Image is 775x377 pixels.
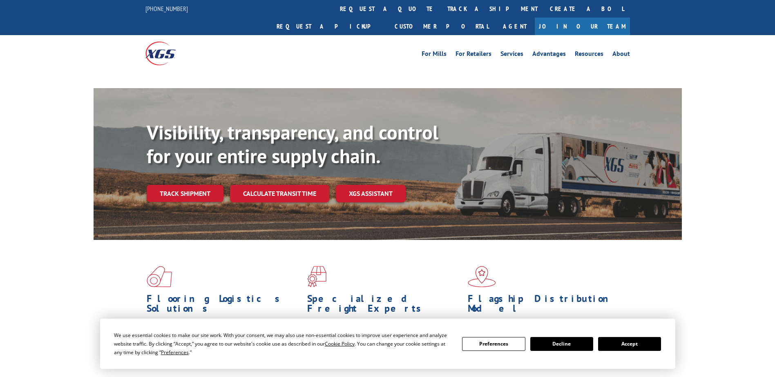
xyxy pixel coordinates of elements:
[495,18,535,35] a: Agent
[598,337,661,351] button: Accept
[325,340,355,347] span: Cookie Policy
[462,337,525,351] button: Preferences
[230,185,329,202] a: Calculate transit time
[336,185,406,202] a: XGS ASSISTANT
[147,120,438,169] b: Visibility, transparency, and control for your entire supply chain.
[147,294,301,317] h1: Flooring Logistics Solutions
[612,51,630,60] a: About
[100,319,675,369] div: Cookie Consent Prompt
[389,18,495,35] a: Customer Portal
[532,51,566,60] a: Advantages
[147,317,301,346] span: As an industry carrier of choice, XGS has brought innovation and dedication to flooring logistics...
[307,317,462,354] p: From 123 overlength loads to delicate cargo, our experienced staff knows the best way to move you...
[145,4,188,13] a: [PHONE_NUMBER]
[307,266,326,287] img: xgs-icon-focused-on-flooring-red
[270,18,389,35] a: Request a pickup
[114,331,452,357] div: We use essential cookies to make our site work. With your consent, we may also use non-essential ...
[468,294,622,317] h1: Flagship Distribution Model
[147,266,172,287] img: xgs-icon-total-supply-chain-intelligence-red
[530,337,593,351] button: Decline
[422,51,447,60] a: For Mills
[535,18,630,35] a: Join Our Team
[500,51,523,60] a: Services
[161,349,189,356] span: Preferences
[456,51,491,60] a: For Retailers
[468,317,618,337] span: Our agile distribution network gives you nationwide inventory management on demand.
[468,266,496,287] img: xgs-icon-flagship-distribution-model-red
[575,51,603,60] a: Resources
[307,294,462,317] h1: Specialized Freight Experts
[147,185,223,202] a: Track shipment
